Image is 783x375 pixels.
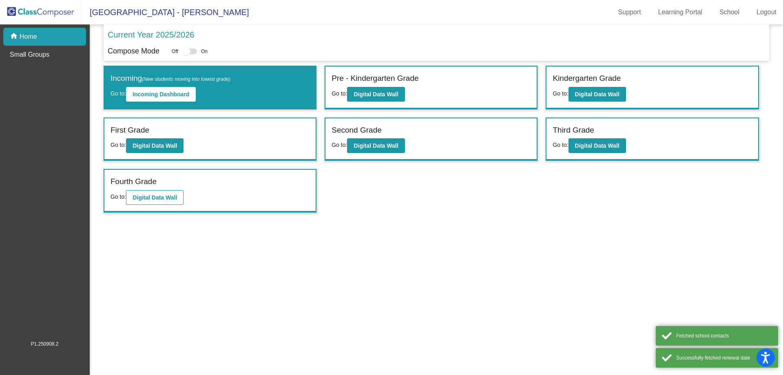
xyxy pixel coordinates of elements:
span: (New students moving into lowest grade) [142,76,230,82]
span: Go to: [332,142,347,148]
span: [GEOGRAPHIC_DATA] - [PERSON_NAME] [82,6,249,19]
span: Go to: [111,142,126,148]
span: Go to: [111,90,126,97]
p: Compose Mode [108,46,159,57]
a: Logout [750,6,783,19]
label: Third Grade [553,124,594,136]
button: Digital Data Wall [347,87,405,102]
label: Pre - Kindergarten Grade [332,73,418,84]
div: Fetched school contacts [676,332,772,339]
div: Successfully fetched renewal date [676,354,772,362]
span: Off [172,48,178,55]
a: Learning Portal [652,6,709,19]
b: Digital Data Wall [133,194,177,201]
mat-icon: home [10,32,20,42]
p: Small Groups [10,50,49,60]
a: School [713,6,746,19]
label: Incoming [111,73,230,84]
span: Go to: [111,193,126,200]
span: Go to: [553,90,568,97]
b: Digital Data Wall [575,142,619,149]
p: Home [20,32,37,42]
b: Digital Data Wall [354,142,398,149]
label: Fourth Grade [111,176,157,188]
p: Current Year 2025/2026 [108,29,194,41]
b: Digital Data Wall [354,91,398,98]
button: Digital Data Wall [126,138,184,153]
span: Go to: [332,90,347,97]
button: Digital Data Wall [568,138,626,153]
button: Digital Data Wall [568,87,626,102]
label: Second Grade [332,124,382,136]
b: Incoming Dashboard [133,91,189,98]
button: Digital Data Wall [126,190,184,205]
button: Incoming Dashboard [126,87,196,102]
label: Kindergarten Grade [553,73,621,84]
span: On [201,48,208,55]
a: Support [612,6,648,19]
span: Go to: [553,142,568,148]
button: Digital Data Wall [347,138,405,153]
b: Digital Data Wall [575,91,619,98]
label: First Grade [111,124,149,136]
b: Digital Data Wall [133,142,177,149]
